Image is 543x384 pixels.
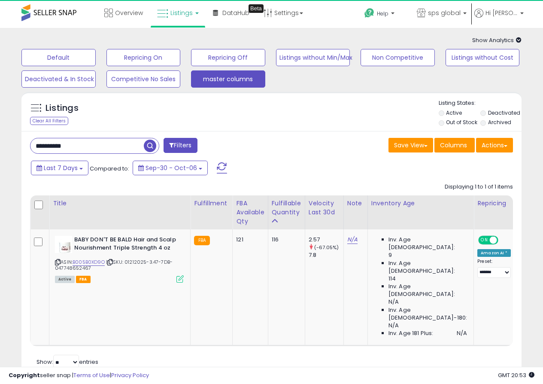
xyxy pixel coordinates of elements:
button: Competitive No Sales [106,70,181,88]
button: Default [21,49,96,66]
span: Columns [440,141,467,149]
label: Archived [488,119,511,126]
button: Last 7 Days [31,161,88,175]
div: Preset: [477,259,511,278]
span: Show Analytics [472,36,522,44]
div: Repricing [477,199,514,208]
button: Listings without Cost [446,49,520,66]
div: FBA Available Qty [236,199,264,226]
span: Hi [PERSON_NAME] [485,9,518,17]
div: 121 [236,236,261,244]
div: 2.57 [309,236,343,244]
span: Listings [170,9,193,17]
div: ASIN: [55,236,184,282]
span: 2025-10-14 20:53 GMT [498,371,534,379]
a: Privacy Policy [111,371,149,379]
small: FBA [194,236,210,245]
div: 7.8 [309,251,343,259]
button: Deactivated & In Stock [21,70,96,88]
button: Actions [476,138,513,152]
span: N/A [388,322,399,329]
small: (-67.05%) [314,244,339,251]
strong: Copyright [9,371,40,379]
div: Displaying 1 to 1 of 1 items [445,183,513,191]
span: Last 7 Days [44,164,78,172]
div: Clear All Filters [30,117,68,125]
button: Sep-30 - Oct-06 [133,161,208,175]
label: Out of Stock [446,119,477,126]
button: Repricing On [106,49,181,66]
a: Help [358,1,409,28]
a: N/A [347,235,358,244]
span: | SKU: 01212025-3.47-7DB-047748652467 [55,259,173,271]
a: Hi [PERSON_NAME] [474,9,524,28]
div: seller snap | | [9,372,149,380]
div: Inventory Age [371,199,470,208]
div: Title [53,199,187,208]
div: Note [347,199,364,208]
span: N/A [388,298,399,306]
span: OFF [497,237,511,244]
span: Help [377,10,388,17]
button: Non Competitive [361,49,435,66]
span: sps global [428,9,461,17]
div: Tooltip anchor [249,4,264,13]
span: Show: entries [36,358,98,366]
span: N/A [457,329,467,337]
a: Terms of Use [73,371,110,379]
button: Listings without Min/Max [276,49,350,66]
div: Amazon AI * [477,249,511,257]
label: Active [446,109,462,116]
div: Fulfillable Quantity [272,199,301,217]
span: Inv. Age [DEMOGRAPHIC_DATA]: [388,236,467,251]
span: All listings currently available for purchase on Amazon [55,276,75,283]
p: Listing States: [439,99,522,107]
span: Inv. Age [DEMOGRAPHIC_DATA]: [388,283,467,298]
button: Columns [434,138,475,152]
button: Repricing Off [191,49,265,66]
a: B005B0XD9O [73,259,105,266]
span: Inv. Age [DEMOGRAPHIC_DATA]: [388,259,467,275]
span: Inv. Age 181 Plus: [388,329,434,337]
span: FBA [76,276,91,283]
div: Fulfillment [194,199,229,208]
img: 31pWGb124XL._SL40_.jpg [55,236,72,253]
span: 9 [388,251,392,259]
button: Save View [388,138,433,152]
button: Filters [164,138,197,153]
span: ON [479,237,490,244]
div: Velocity Last 30d [309,199,340,217]
span: 114 [388,275,396,283]
span: Overview [115,9,143,17]
div: 116 [272,236,298,244]
h5: Listings [46,102,79,114]
label: Deactivated [488,109,520,116]
span: Compared to: [90,165,129,173]
button: master columns [191,70,265,88]
span: DataHub [222,9,249,17]
span: Inv. Age [DEMOGRAPHIC_DATA]-180: [388,306,467,322]
i: Get Help [364,8,375,18]
b: BABY DON'T BE BALD Hair and Scalp Nourishment Triple Strength 4 oz [74,236,179,254]
span: Sep-30 - Oct-06 [146,164,197,172]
